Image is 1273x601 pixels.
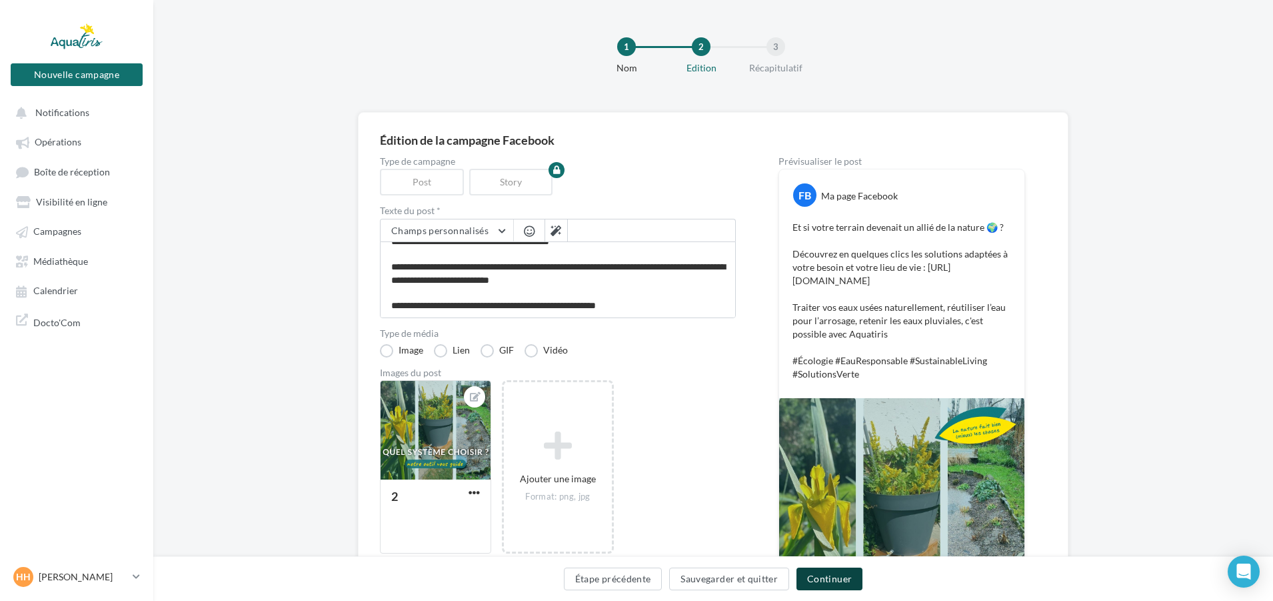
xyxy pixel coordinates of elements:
label: Texte du post * [380,206,736,215]
span: Champs personnalisés [391,225,489,236]
div: 3 [766,37,785,56]
div: 2 [391,489,398,504]
div: Édition de la campagne Facebook [380,134,1046,146]
div: 1 [617,37,636,56]
div: Récapitulatif [733,61,818,75]
a: Docto'Com [8,308,145,334]
label: Image [380,344,423,358]
button: Étape précédente [564,568,662,590]
span: Boîte de réception [34,166,110,177]
a: Boîte de réception [8,159,145,184]
p: [PERSON_NAME] [39,570,127,584]
a: HH [PERSON_NAME] [11,564,143,590]
div: 2 [692,37,710,56]
span: HH [16,570,31,584]
a: Campagnes [8,219,145,243]
label: Type de campagne [380,157,736,166]
span: Notifications [35,107,89,118]
button: Continuer [796,568,862,590]
button: Nouvelle campagne [11,63,143,86]
div: Images du post [380,368,736,378]
div: Prévisualiser le post [778,157,1025,166]
label: Lien [434,344,470,358]
div: Open Intercom Messenger [1228,556,1260,588]
a: Visibilité en ligne [8,189,145,213]
span: Campagnes [33,226,81,237]
span: Opérations [35,137,81,148]
button: Notifications [8,100,140,124]
p: Et si votre terrain devenait un allié de la nature 🌍 ? Découvrez en quelques clics les solutions ... [792,221,1011,381]
button: Sauvegarder et quitter [669,568,789,590]
button: Champs personnalisés [381,219,513,242]
label: Type de média [380,329,736,338]
div: FB [793,183,816,207]
span: Médiathèque [33,255,88,267]
div: Edition [658,61,744,75]
span: Visibilité en ligne [36,196,107,207]
label: GIF [481,344,514,358]
a: Opérations [8,129,145,153]
div: Nom [584,61,669,75]
a: Calendrier [8,278,145,302]
span: Calendrier [33,285,78,297]
div: Ma page Facebook [821,189,898,203]
label: Vidéo [525,344,568,358]
a: Médiathèque [8,249,145,273]
span: Docto'Com [33,314,81,329]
